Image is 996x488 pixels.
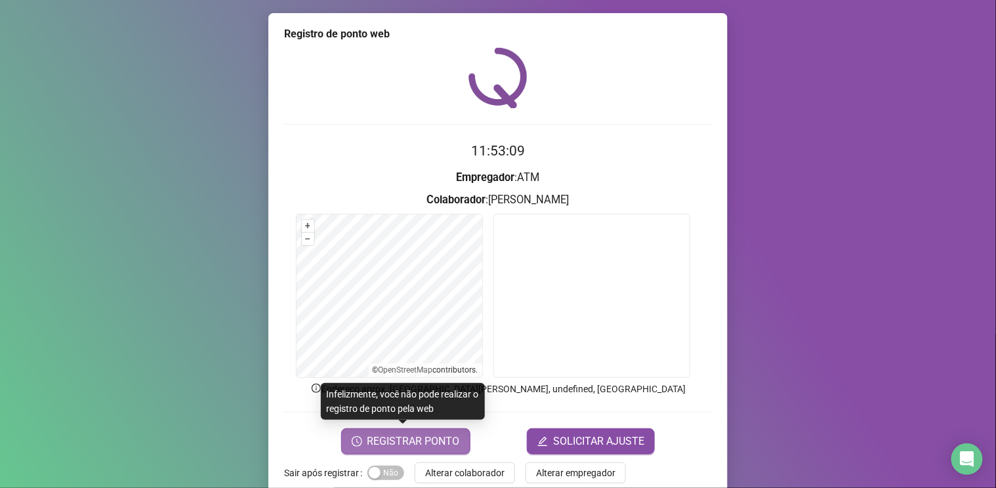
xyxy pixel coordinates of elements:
span: clock-circle [352,436,362,447]
span: Alterar empregador [536,466,615,480]
button: Alterar colaborador [415,462,515,483]
span: SOLICITAR AJUSTE [553,434,644,449]
li: © contributors. [373,365,478,375]
button: REGISTRAR PONTO [341,428,470,455]
time: 11:53:09 [471,143,525,159]
span: edit [537,436,548,447]
button: + [302,220,314,232]
div: Registro de ponto web [284,26,712,42]
button: editSOLICITAR AJUSTE [527,428,655,455]
strong: Empregador [457,171,515,184]
button: Alterar empregador [526,462,626,483]
h3: : [PERSON_NAME] [284,192,712,209]
span: Alterar colaborador [425,466,505,480]
strong: Colaborador [427,193,486,206]
h3: : ATM [284,169,712,186]
img: QRPoint [468,47,528,108]
label: Sair após registrar [284,462,367,483]
button: – [302,233,314,245]
p: Endereço aprox. : [GEOGRAPHIC_DATA][PERSON_NAME], undefined, [GEOGRAPHIC_DATA] [284,382,712,396]
div: Infelizmente, você não pode realizar o registro de ponto pela web [321,383,485,420]
span: info-circle [310,382,322,394]
div: Open Intercom Messenger [951,443,983,475]
span: REGISTRAR PONTO [367,434,460,449]
a: OpenStreetMap [379,365,433,375]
